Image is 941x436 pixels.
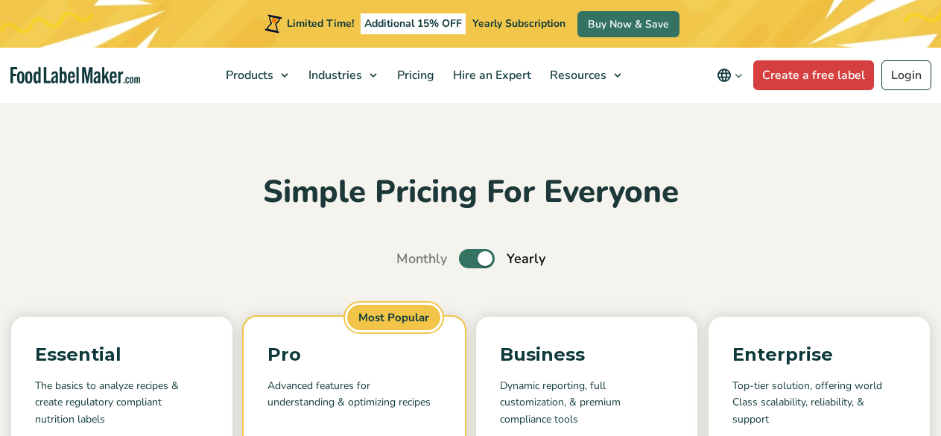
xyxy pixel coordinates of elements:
[361,13,466,34] span: Additional 15% OFF
[472,16,565,31] span: Yearly Subscription
[500,378,674,428] p: Dynamic reporting, full customization, & premium compliance tools
[393,67,436,83] span: Pricing
[345,303,443,333] span: Most Popular
[304,67,364,83] span: Industries
[706,60,753,90] button: Change language
[35,341,209,369] p: Essential
[732,341,906,369] p: Enterprise
[396,249,447,269] span: Monthly
[11,172,930,213] h2: Simple Pricing For Everyone
[217,48,296,103] a: Products
[388,48,440,103] a: Pricing
[267,341,441,369] p: Pro
[541,48,629,103] a: Resources
[507,249,545,269] span: Yearly
[459,249,495,268] label: Toggle
[35,378,209,428] p: The basics to analyze recipes & create regulatory compliant nutrition labels
[732,378,906,428] p: Top-tier solution, offering world Class scalability, reliability, & support
[577,11,679,37] a: Buy Now & Save
[500,341,674,369] p: Business
[10,67,140,84] a: Food Label Maker homepage
[267,378,441,428] p: Advanced features for understanding & optimizing recipes
[881,60,931,90] a: Login
[753,60,874,90] a: Create a free label
[444,48,537,103] a: Hire an Expert
[221,67,275,83] span: Products
[545,67,608,83] span: Resources
[300,48,384,103] a: Industries
[449,67,533,83] span: Hire an Expert
[287,16,354,31] span: Limited Time!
